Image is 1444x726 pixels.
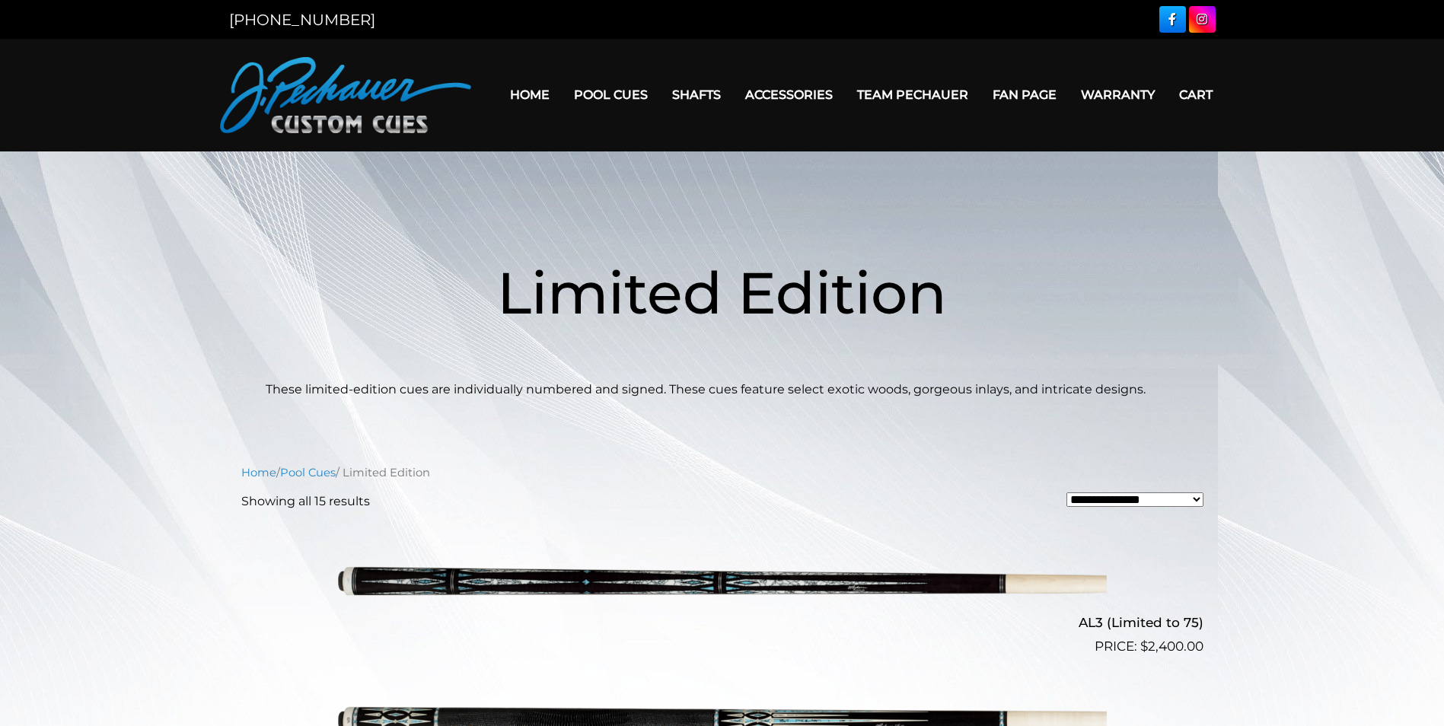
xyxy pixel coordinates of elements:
p: These limited-edition cues are individually numbered and signed. These cues feature select exotic... [266,381,1179,399]
span: $ [1140,638,1148,654]
a: Team Pechauer [845,75,980,114]
img: Pechauer Custom Cues [220,57,471,133]
nav: Breadcrumb [241,464,1203,481]
a: Fan Page [980,75,1069,114]
img: AL3 (Limited to 75) [338,523,1107,651]
bdi: 2,400.00 [1140,638,1203,654]
a: Warranty [1069,75,1167,114]
a: Pool Cues [280,466,336,479]
a: Shafts [660,75,733,114]
a: Accessories [733,75,845,114]
a: Cart [1167,75,1225,114]
select: Shop order [1066,492,1203,507]
a: Home [498,75,562,114]
a: Home [241,466,276,479]
p: Showing all 15 results [241,492,370,511]
a: [PHONE_NUMBER] [229,11,375,29]
a: Pool Cues [562,75,660,114]
h2: AL3 (Limited to 75) [241,609,1203,637]
a: AL3 (Limited to 75) $2,400.00 [241,523,1203,657]
span: Limited Edition [497,257,947,328]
